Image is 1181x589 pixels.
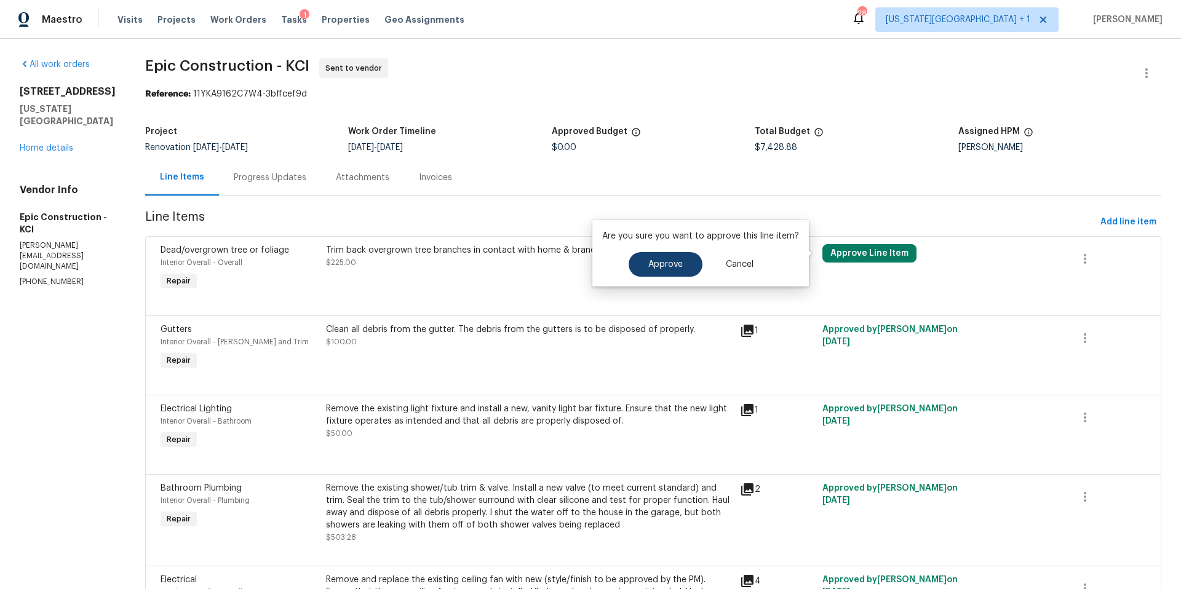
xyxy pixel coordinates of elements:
h5: Approved Budget [552,127,627,136]
span: Approved by [PERSON_NAME] on [822,484,958,505]
span: Approved by [PERSON_NAME] on [822,325,958,346]
a: Home details [20,144,73,152]
h5: [US_STATE][GEOGRAPHIC_DATA] [20,103,116,127]
h5: Assigned HPM [958,127,1020,136]
span: The total cost of line items that have been approved by both Opendoor and the Trade Partner. This... [631,127,641,143]
span: [DATE] [822,496,850,505]
span: [DATE] [377,143,403,152]
span: Gutters [161,325,192,334]
span: Geo Assignments [384,14,464,26]
span: [DATE] [822,417,850,425]
span: Work Orders [210,14,266,26]
div: Attachments [336,172,389,184]
div: 11YKA9162C7W4-3bffcef9d [145,88,1161,100]
span: Interior Overall - Plumbing [161,497,250,504]
span: Tasks [281,15,307,24]
span: Add line item [1100,215,1156,230]
span: $7,428.88 [755,143,797,152]
div: 4 [740,574,815,588]
b: Reference: [145,90,191,98]
div: 2 [740,482,815,497]
span: [DATE] [222,143,248,152]
span: [DATE] [193,143,219,152]
span: $0.00 [552,143,576,152]
span: Sent to vendor [325,62,387,74]
span: Electrical Lighting [161,405,232,413]
p: [PHONE_NUMBER] [20,277,116,287]
span: [DATE] [348,143,374,152]
span: Interior Overall - Bathroom [161,417,252,425]
div: Invoices [419,172,452,184]
span: Repair [162,513,196,525]
h5: Epic Construction - KCI [20,211,116,235]
span: Visits [117,14,143,26]
span: Approve [648,260,683,269]
h5: Total Budget [755,127,810,136]
p: [PERSON_NAME][EMAIL_ADDRESS][DOMAIN_NAME] [20,240,116,272]
p: Are you sure you want to approve this line item? [602,230,799,242]
button: Approve [629,252,702,277]
div: Remove the existing shower/tub trim & valve. Install a new valve (to meet current standard) and t... [326,482,733,531]
span: Epic Construction - KCI [145,58,309,73]
h5: Work Order Timeline [348,127,436,136]
div: 1 [740,403,815,417]
div: Progress Updates [234,172,306,184]
div: [PERSON_NAME] [958,143,1161,152]
span: - [348,143,403,152]
span: [US_STATE][GEOGRAPHIC_DATA] + 1 [886,14,1030,26]
div: 1 [300,9,309,22]
span: [PERSON_NAME] [1088,14,1163,26]
span: Maestro [42,14,82,26]
button: Add line item [1096,211,1161,234]
div: Trim back overgrown tree branches in contact with home & branches hanging low over roof line. [326,244,733,256]
span: Interior Overall - Overall [161,259,242,266]
span: Repair [162,433,196,446]
div: Line Items [160,171,204,183]
div: 1 [740,323,815,338]
button: Cancel [706,252,773,277]
span: Repair [162,275,196,287]
span: $100.00 [326,338,357,346]
div: Clean all debris from the gutter. The debris from the gutters is to be disposed of properly. [326,323,733,336]
span: Electrical [161,575,197,584]
span: Line Items [145,211,1096,234]
span: Projects [157,14,196,26]
span: Approved by [PERSON_NAME] on [822,405,958,425]
h2: [STREET_ADDRESS] [20,85,116,98]
span: [DATE] [822,338,850,346]
span: Repair [162,354,196,366]
a: All work orders [20,60,90,69]
span: The total cost of line items that have been proposed by Opendoor. This sum includes line items th... [814,127,824,143]
span: Bathroom Plumbing [161,484,242,492]
div: 28 [857,7,866,20]
span: Interior Overall - [PERSON_NAME] and Trim [161,338,309,346]
span: $50.00 [326,430,352,437]
span: The hpm assigned to this work order. [1024,127,1033,143]
span: Properties [322,14,370,26]
span: Renovation [145,143,248,152]
button: Approve Line Item [822,244,917,263]
span: $503.28 [326,534,356,541]
span: Dead/overgrown tree or foliage [161,246,289,255]
h5: Project [145,127,177,136]
span: - [193,143,248,152]
span: Cancel [726,260,754,269]
div: Remove the existing light fixture and install a new, vanity light bar fixture. Ensure that the ne... [326,403,733,427]
h4: Vendor Info [20,184,116,196]
span: $225.00 [326,259,356,266]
